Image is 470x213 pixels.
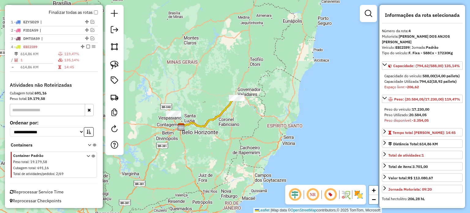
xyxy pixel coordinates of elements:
span: Ocultar NR [305,187,320,202]
span: Reprocessar Service Time [10,189,64,195]
span: Cubagem total [13,166,35,170]
div: Peso Utilizado: [384,112,460,118]
em: Visualizar rota [91,20,94,24]
h4: Atividades [382,207,463,213]
strong: EBI2I89 [395,45,409,50]
a: Leaflet [255,208,270,212]
td: 119,47% [64,51,95,57]
a: Peso: (20.584,05/17.230,00) 119,47% [382,95,463,103]
span: − [372,196,376,203]
img: Criar rota [110,93,119,101]
strong: 691,16 [35,91,47,95]
a: Capacidade: (794,62/588,00) 135,14% [382,61,463,70]
h4: Informações da rota selecionada [382,12,463,18]
i: % de utilização do peso [58,52,63,56]
a: Reroteirizar Sessão [108,123,121,136]
strong: Padrão [426,45,438,50]
em: Alterar sequência das rotas [85,20,89,24]
label: Finalizar todas as rotas [49,9,98,16]
span: Total de atividades: [388,153,424,158]
span: | [40,28,68,33]
em: Finalizar rota [86,45,90,48]
span: : [54,172,55,176]
em: Opções [92,45,95,48]
strong: 588,00 [423,74,435,78]
span: | [40,19,69,25]
a: Criar modelo [108,106,121,120]
span: FID2A59 [23,28,38,32]
div: Peso: (20.584,05/17.230,00) 119,47% [382,104,463,126]
span: Ocultar deslocamento [288,187,302,202]
em: Alterar sequência das rotas [81,45,84,48]
a: Vincular Rótulos [108,74,121,88]
div: Motorista: [382,34,463,45]
span: Peso do veículo: [384,107,429,112]
img: Selecionar atividades - laço [110,61,119,69]
span: Containers [11,142,80,148]
div: Cubagem total: [10,90,98,96]
span: Container Padrão [13,153,79,158]
label: Ordenar por: [10,119,98,126]
i: Tempo total em rota [58,65,61,69]
div: Peso disponível: [384,118,460,123]
div: Atividade não roteirizada - MERCANTIL BASTOS LTDA [166,111,181,117]
div: Número da rota: [382,28,463,34]
a: Distância Total:614,86 KM [382,139,463,148]
span: Peso total [13,160,28,164]
span: | Jornada: [409,45,438,50]
strong: R$ 113.080,67 [408,176,433,180]
strong: [PERSON_NAME] DOS ANJOS [PERSON_NAME] [382,34,450,44]
em: Visualizar rota [91,28,94,32]
td: 1 [20,57,58,63]
div: Veículo: [382,45,463,50]
a: Total de atividades:1 [382,151,463,159]
strong: 19.179,58 [28,96,45,101]
em: Visualizar rota [91,36,94,40]
a: Nova sessão e pesquisa [108,7,121,21]
i: % de utilização da cubagem [58,58,63,62]
td: 135,14% [64,57,95,63]
div: Capacidade do veículo: [384,73,460,79]
span: 614,86 KM [420,142,438,146]
a: Criar rota [108,90,121,104]
span: : [28,160,29,164]
div: Tipo do veículo: [382,50,463,56]
span: : [35,166,36,170]
div: Atividade não roteirizada - SUPERMERCADO COELHO DINIZ LTDA [229,95,244,101]
img: AS - BH [177,123,185,131]
strong: -206,62 [405,85,419,89]
button: Ordem crescente [84,127,94,137]
em: Alterar sequência das rotas [85,28,89,32]
span: Peso: (20.584,05/17.230,00) 119,47% [394,97,460,101]
strong: 1 [422,153,424,158]
span: EBI2I89 [23,44,37,49]
a: Zoom in [369,186,378,195]
span: 19.179,58 [30,160,47,164]
td: = [11,64,14,70]
span: | [41,36,69,41]
span: 2 - [11,28,38,32]
strong: 4 [408,29,411,33]
strong: -3.354,05 [412,118,429,123]
div: Map data © contributors,© 2025 TomTom, Microsoft [253,208,382,213]
span: EZY5D29 [23,20,39,24]
span: 1 - [11,20,39,24]
a: Valor total:R$ 113.080,67 [382,173,463,182]
div: Espaço livre: [384,84,460,90]
div: Peso total: [10,96,98,101]
a: Jornada Motorista: 09:20 [382,185,463,193]
a: OpenStreetMap [291,208,317,212]
div: Total hectolitro: [382,196,463,202]
strong: 17.230,00 [412,107,429,112]
span: 4 - [11,44,37,49]
td: / [11,57,14,63]
h4: Atividades não Roteirizadas [10,82,98,88]
span: 2/69 [56,172,64,176]
span: 691,16 [37,166,49,170]
strong: (18,92 pallets) [431,79,457,84]
div: Capacidade: (794,62/588,00) 135,14% [382,71,463,92]
a: Exibir filtros [362,7,375,20]
strong: 20.584,05 [409,112,427,117]
strong: 3.701,00 [412,164,428,169]
img: Fluxo de ruas [341,190,351,200]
